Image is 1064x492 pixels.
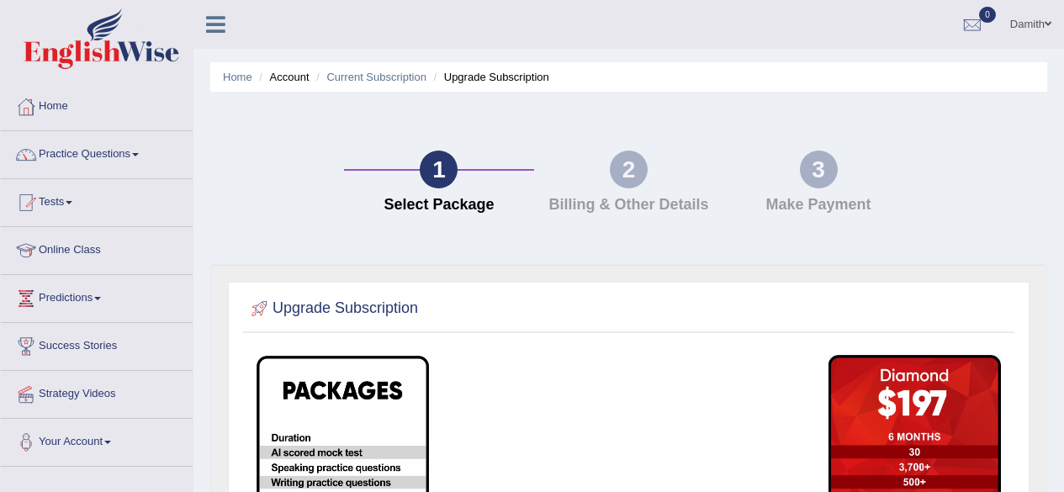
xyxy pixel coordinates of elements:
[255,69,309,85] li: Account
[610,151,648,188] div: 2
[1,179,193,221] a: Tests
[430,69,549,85] li: Upgrade Subscription
[979,7,996,23] span: 0
[800,151,838,188] div: 3
[1,371,193,413] a: Strategy Videos
[326,71,426,83] a: Current Subscription
[1,275,193,317] a: Predictions
[420,151,458,188] div: 1
[1,323,193,365] a: Success Stories
[247,296,418,321] h2: Upgrade Subscription
[732,197,905,214] h4: Make Payment
[1,83,193,125] a: Home
[1,131,193,173] a: Practice Questions
[543,197,716,214] h4: Billing & Other Details
[352,197,526,214] h4: Select Package
[1,419,193,461] a: Your Account
[1,227,193,269] a: Online Class
[223,71,252,83] a: Home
